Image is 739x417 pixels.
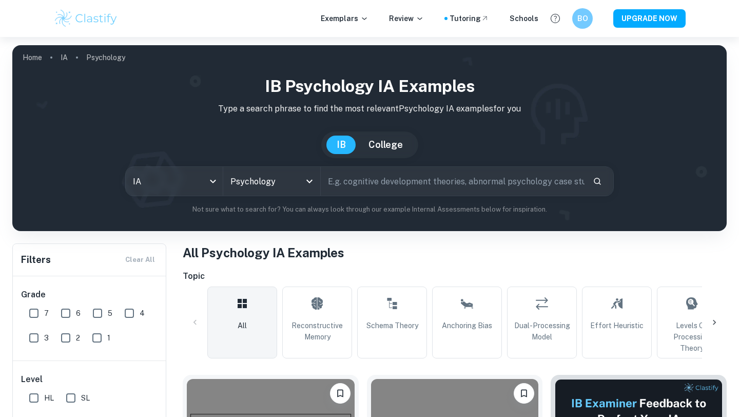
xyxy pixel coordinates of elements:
div: IA [126,167,223,196]
span: Schema Theory [366,320,418,331]
h1: IB Psychology IA examples [21,74,718,99]
a: Schools [510,13,538,24]
h6: BO [577,13,589,24]
a: Home [23,50,42,65]
span: 2 [76,332,80,344]
button: BO [572,8,593,29]
p: Exemplars [321,13,368,24]
h6: Topic [183,270,727,282]
button: IB [326,136,356,154]
h6: Level [21,373,159,386]
p: Review [389,13,424,24]
span: Anchoring Bias [442,320,492,331]
button: Help and Feedback [547,10,564,27]
span: 4 [140,308,145,319]
button: UPGRADE NOW [613,9,686,28]
button: Open [302,174,317,188]
button: College [358,136,413,154]
button: Search [589,173,606,190]
a: IA [61,50,68,65]
span: 7 [44,308,49,319]
span: 3 [44,332,49,344]
img: Clastify logo [53,8,119,29]
img: profile cover [12,45,727,231]
span: 5 [108,308,112,319]
h6: Grade [21,289,159,301]
span: Dual-Processing Model [512,320,572,343]
span: 6 [76,308,81,319]
input: E.g. cognitive development theories, abnormal psychology case studies, social psychology experime... [321,167,585,196]
span: SL [81,392,90,404]
button: Bookmark [514,383,534,404]
span: Effort Heuristic [590,320,644,331]
button: Bookmark [330,383,351,404]
span: All [238,320,247,331]
p: Psychology [86,52,125,63]
h6: Filters [21,253,51,267]
p: Type a search phrase to find the most relevant Psychology IA examples for you [21,103,718,115]
span: HL [44,392,54,404]
h1: All Psychology IA Examples [183,243,727,262]
span: Reconstructive Memory [287,320,347,343]
span: Levels of Processing Theory [662,320,722,354]
a: Tutoring [450,13,489,24]
span: 1 [107,332,110,344]
p: Not sure what to search for? You can always look through our example Internal Assessments below f... [21,204,718,215]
